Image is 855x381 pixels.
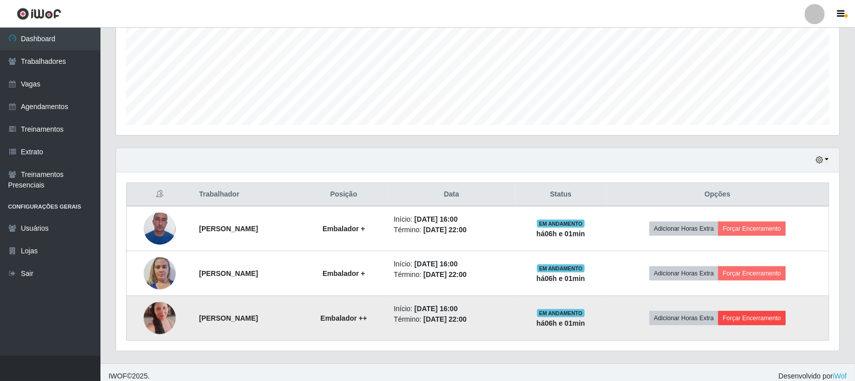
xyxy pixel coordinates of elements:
a: iWof [833,372,847,380]
time: [DATE] 22:00 [423,226,467,234]
img: CoreUI Logo [17,8,61,20]
time: [DATE] 22:00 [423,315,467,323]
th: Trabalhador [193,183,299,207]
span: EM ANDAMENTO [537,309,585,317]
time: [DATE] 16:00 [414,305,458,313]
strong: [PERSON_NAME] [199,269,258,277]
button: Adicionar Horas Extra [650,311,718,325]
th: Opções [606,183,829,207]
time: [DATE] 16:00 [414,215,458,223]
span: EM ANDAMENTO [537,220,585,228]
span: IWOF [109,372,127,380]
li: Término: [394,314,509,325]
img: 1739555041174.jpeg [144,290,176,347]
strong: há 06 h e 01 min [537,230,585,238]
strong: Embalador + [323,269,365,277]
span: EM ANDAMENTO [537,264,585,272]
li: Término: [394,269,509,280]
button: Adicionar Horas Extra [650,222,718,236]
strong: Embalador ++ [320,314,367,322]
button: Forçar Encerramento [718,311,786,325]
li: Término: [394,225,509,235]
img: 1752868236583.jpeg [144,252,176,295]
th: Status [515,183,606,207]
strong: há 06 h e 01 min [537,274,585,282]
button: Forçar Encerramento [718,222,786,236]
img: 1728497043228.jpeg [144,207,176,250]
th: Data [388,183,515,207]
time: [DATE] 16:00 [414,260,458,268]
time: [DATE] 22:00 [423,270,467,278]
button: Forçar Encerramento [718,266,786,280]
li: Início: [394,214,509,225]
li: Início: [394,304,509,314]
strong: Embalador + [323,225,365,233]
strong: [PERSON_NAME] [199,314,258,322]
th: Posição [300,183,388,207]
li: Início: [394,259,509,269]
strong: há 06 h e 01 min [537,319,585,327]
strong: [PERSON_NAME] [199,225,258,233]
button: Adicionar Horas Extra [650,266,718,280]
